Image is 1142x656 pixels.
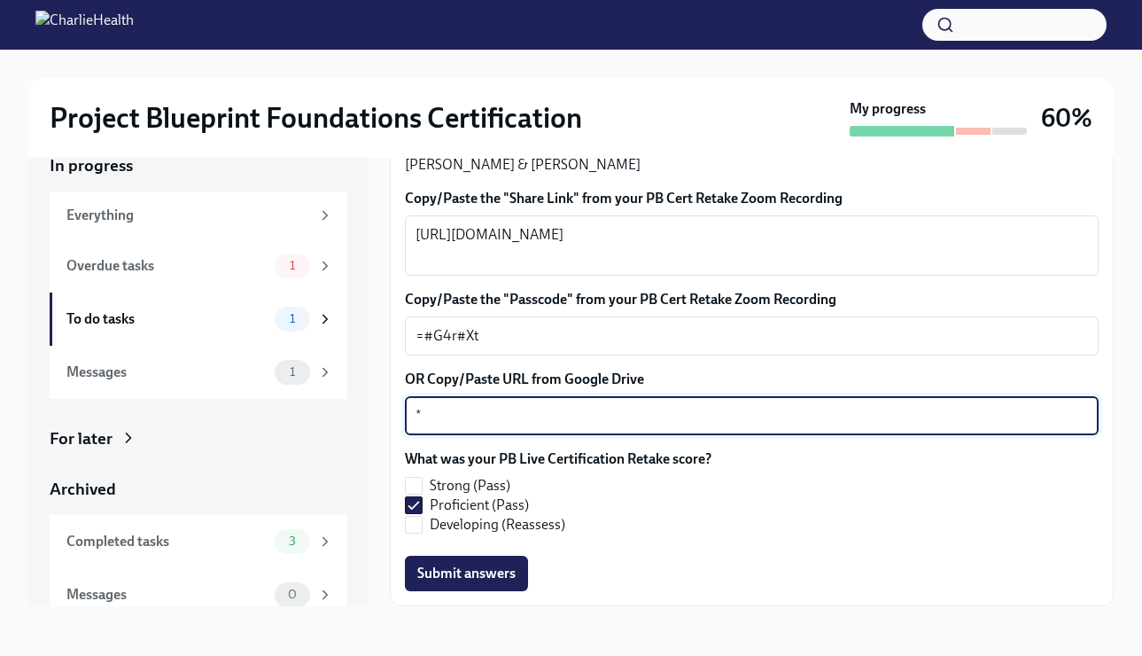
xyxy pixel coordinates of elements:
div: Messages [66,585,268,605]
div: Completed tasks [66,532,268,551]
label: OR Copy/Paste URL from Google Drive [405,370,1099,389]
div: Overdue tasks [66,256,268,276]
a: For later [50,427,347,450]
button: Submit answers [405,556,528,591]
a: Overdue tasks1 [50,239,347,293]
a: To do tasks1 [50,293,347,346]
img: CharlieHealth [35,11,134,39]
span: 0 [277,588,307,601]
label: Copy/Paste the "Share Link" from your PB Cert Retake Zoom Recording [405,189,1099,208]
a: In progress [50,154,347,177]
div: Everything [66,206,310,225]
a: Messages0 [50,568,347,621]
div: Messages [66,363,268,382]
div: To do tasks [66,309,268,329]
span: 1 [279,365,306,379]
textarea: [URL][DOMAIN_NAME] [416,224,1088,267]
span: 3 [278,535,307,548]
textarea: =#G4r#Xt [416,325,1088,347]
span: Developing (Reassess) [430,515,565,535]
a: Completed tasks3 [50,515,347,568]
span: Submit answers [417,565,516,582]
div: For later [50,427,113,450]
span: 1 [279,259,306,272]
h3: 60% [1041,102,1092,134]
label: Copy/Paste the "Passcode" from your PB Cert Retake Zoom Recording [405,290,1099,309]
span: Proficient (Pass) [430,496,529,515]
a: Messages1 [50,346,347,399]
span: 1 [279,312,306,325]
a: Everything [50,191,347,239]
span: Strong (Pass) [430,476,510,496]
strong: My progress [850,99,926,119]
h2: Project Blueprint Foundations Certification [50,100,582,136]
label: What was your PB Live Certification Retake score? [405,449,711,469]
a: Archived [50,478,347,501]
